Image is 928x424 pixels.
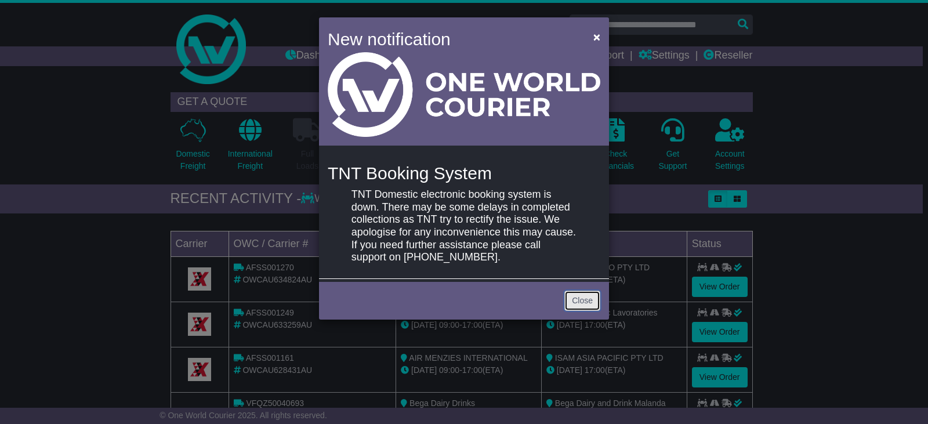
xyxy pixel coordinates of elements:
[593,30,600,44] span: ×
[328,52,600,137] img: Light
[564,291,600,311] a: Close
[588,25,606,49] button: Close
[351,189,577,264] p: TNT Domestic electronic booking system is down. There may be some delays in completed collections...
[328,164,600,183] h4: TNT Booking System
[328,26,577,52] h4: New notification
